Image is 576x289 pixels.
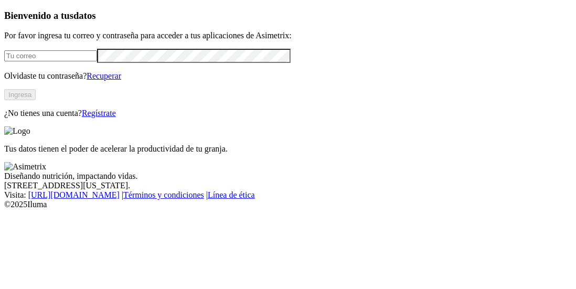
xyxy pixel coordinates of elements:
[4,126,30,136] img: Logo
[28,190,120,199] a: [URL][DOMAIN_NAME]
[4,89,36,100] button: Ingresa
[4,190,572,200] div: Visita : | |
[4,31,572,40] p: Por favor ingresa tu correo y contraseña para acceder a tus aplicaciones de Asimetrix:
[123,190,204,199] a: Términos y condiciones
[4,50,97,61] input: Tu correo
[4,162,46,172] img: Asimetrix
[87,71,121,80] a: Recuperar
[4,10,572,22] h3: Bienvenido a tus
[4,181,572,190] div: [STREET_ADDRESS][US_STATE].
[4,200,572,209] div: © 2025 Iluma
[4,144,572,154] p: Tus datos tienen el poder de acelerar la productividad de tu granja.
[4,109,572,118] p: ¿No tienes una cuenta?
[73,10,96,21] span: datos
[208,190,255,199] a: Línea de ética
[4,172,572,181] div: Diseñando nutrición, impactando vidas.
[82,109,116,117] a: Regístrate
[4,71,572,81] p: Olvidaste tu contraseña?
